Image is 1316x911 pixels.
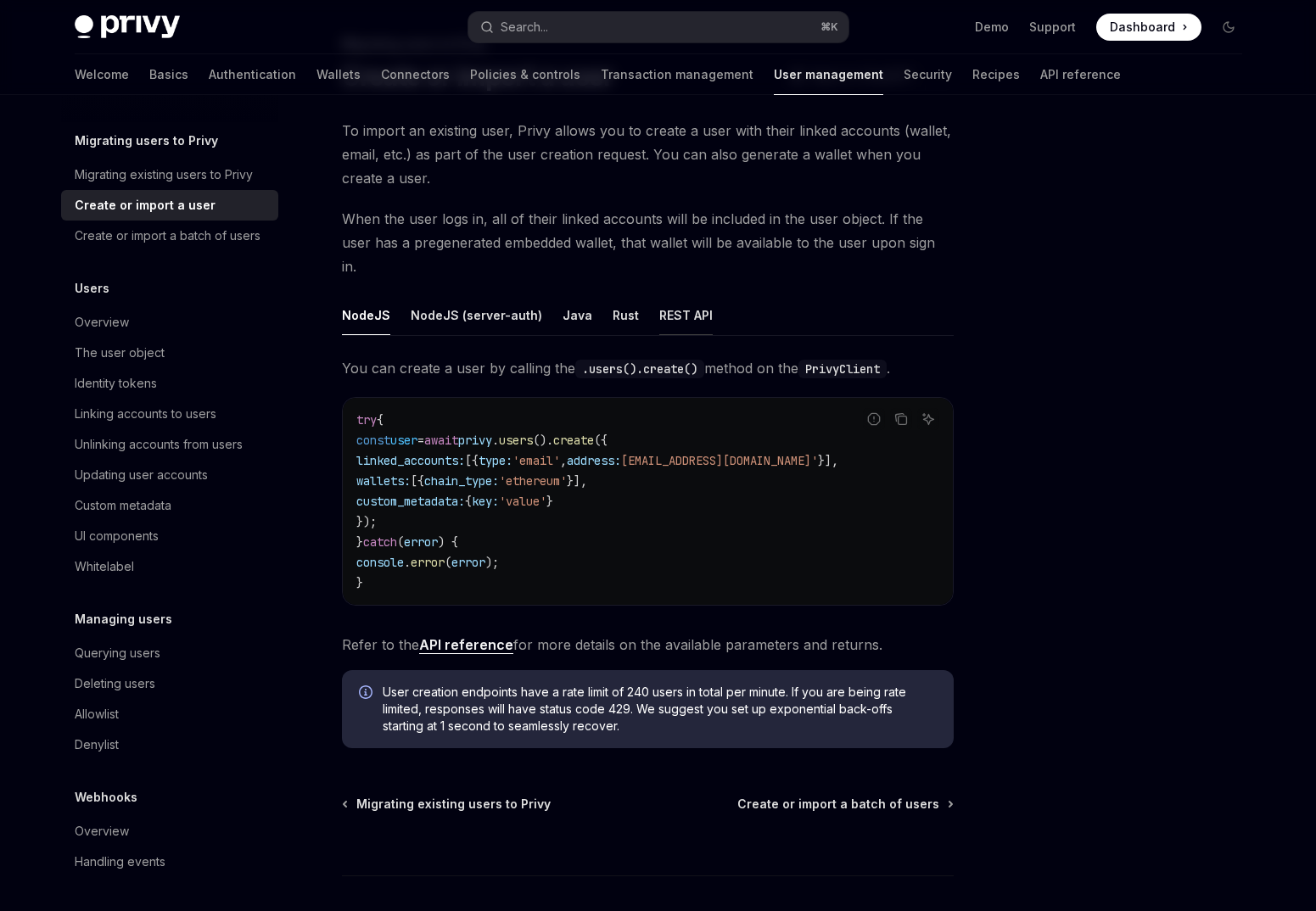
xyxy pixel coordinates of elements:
button: Copy the contents from the code block [890,408,912,430]
a: Authentication [209,54,296,95]
a: Unlinking accounts from users [61,429,278,460]
span: custom_metadata: [356,494,465,509]
a: Transaction management [601,54,753,95]
span: privy [458,433,492,448]
h5: Webhooks [75,787,137,808]
div: NodeJS (server-auth) [411,295,542,335]
a: Updating user accounts [61,460,278,490]
span: { [377,412,384,428]
span: Dashboard [1110,19,1175,36]
a: User management [774,54,883,95]
div: Updating user accounts [75,465,208,485]
button: Toggle dark mode [1215,14,1242,41]
a: API reference [1040,54,1121,95]
span: console [356,555,404,570]
span: (). [533,433,553,448]
a: Dashboard [1096,14,1201,41]
div: Create or import a user [75,195,216,215]
span: ( [397,534,404,550]
h5: Users [75,278,109,299]
div: Querying users [75,643,160,663]
button: Open search [468,12,848,42]
a: Policies & controls [470,54,580,95]
span: chain_type: [424,473,499,489]
div: Overview [75,312,129,333]
span: Migrating existing users to Privy [356,796,551,813]
div: Overview [75,821,129,841]
a: Allowlist [61,699,278,729]
span: users [499,433,533,448]
div: Denylist [75,735,119,755]
div: Allowlist [75,704,119,724]
div: UI components [75,526,159,546]
span: User creation endpoints have a rate limit of 240 users in total per minute. If you are being rate... [383,684,937,735]
span: Create or import a batch of users [737,796,939,813]
span: Refer to the for more details on the available parameters and returns. [342,633,954,657]
a: Linking accounts to users [61,399,278,429]
svg: Info [359,685,376,702]
span: try [356,412,377,428]
div: Unlinking accounts from users [75,434,243,455]
a: Identity tokens [61,368,278,399]
a: Migrating existing users to Privy [344,796,551,813]
a: Whitelabel [61,551,278,582]
span: ( [445,555,451,570]
span: user [390,433,417,448]
a: Create or import a user [61,190,278,221]
span: 'value' [499,494,546,509]
div: Identity tokens [75,373,157,394]
a: Create or import a batch of users [61,221,278,251]
a: Overview [61,816,278,847]
span: }); [356,514,377,529]
span: ) { [438,534,458,550]
a: Handling events [61,847,278,877]
span: ⌘ K [820,20,838,34]
span: . [404,555,411,570]
a: The user object [61,338,278,368]
span: } [356,534,363,550]
span: To import an existing user, Privy allows you to create a user with their linked accounts (wallet,... [342,119,954,190]
span: } [546,494,553,509]
a: Denylist [61,729,278,760]
span: type: [479,453,512,468]
span: When the user logs in, all of their linked accounts will be included in the user object. If the u... [342,207,954,278]
span: . [492,433,499,448]
span: create [553,433,594,448]
span: wallets: [356,473,411,489]
span: , [560,453,567,468]
a: Basics [149,54,188,95]
h5: Migrating users to Privy [75,131,218,151]
h5: Managing users [75,609,172,629]
div: Handling events [75,852,165,872]
span: const [356,433,390,448]
div: Create or import a batch of users [75,226,260,246]
a: Custom metadata [61,490,278,521]
a: Deleting users [61,668,278,699]
span: }], [567,473,587,489]
div: REST API [659,295,713,335]
code: .users().create() [575,360,704,378]
span: [{ [465,453,479,468]
a: Welcome [75,54,129,95]
a: Demo [975,19,1009,36]
span: linked_accounts: [356,453,465,468]
span: [{ [411,473,424,489]
span: key: [472,494,499,509]
button: Report incorrect code [863,408,885,430]
div: Rust [613,295,639,335]
a: Overview [61,307,278,338]
span: [EMAIL_ADDRESS][DOMAIN_NAME]' [621,453,818,468]
span: 'email' [512,453,560,468]
a: Connectors [381,54,450,95]
a: UI components [61,521,278,551]
a: Wallets [316,54,361,95]
span: error [404,534,438,550]
a: Migrating existing users to Privy [61,159,278,190]
span: ({ [594,433,608,448]
a: Create or import a batch of users [737,796,952,813]
button: Ask AI [917,408,939,430]
div: NodeJS [342,295,390,335]
span: error [451,555,485,570]
div: Linking accounts to users [75,404,216,424]
a: Querying users [61,638,278,668]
